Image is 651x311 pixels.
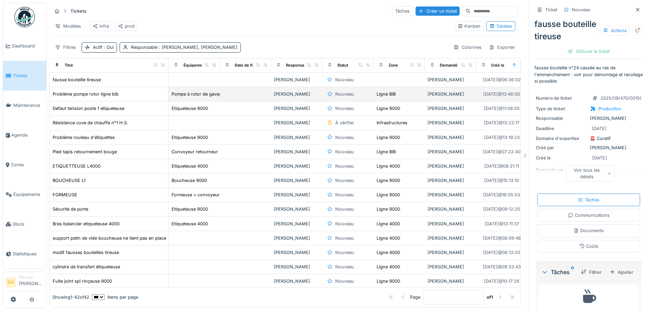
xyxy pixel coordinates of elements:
div: [DATE] [592,155,607,161]
div: Nouveau [335,206,354,212]
div: [PERSON_NAME] [274,91,320,97]
div: [PERSON_NAME] [274,249,320,256]
div: Responsable [536,115,587,122]
a: Maintenance [3,90,46,120]
div: [PERSON_NAME] [274,221,320,227]
img: Badge_color-CXgf-gQk.svg [14,7,35,27]
div: ETIQUETTEUSE L4000 [53,163,100,169]
div: Nouveau [335,249,354,256]
div: [DATE] @ 13:22:17 [484,119,519,126]
div: Exporter [486,42,518,52]
div: Créé le [491,62,504,68]
div: Colonnes [450,42,485,52]
li: [PERSON_NAME] [19,275,43,289]
div: Deadline [536,125,587,132]
a: Tickets [3,61,46,90]
div: Kanban [458,23,480,29]
a: Stock [3,209,46,239]
div: [PERSON_NAME] [536,144,641,151]
div: Showing 1 - 42 of 42 [52,294,89,300]
div: [PERSON_NAME] [274,163,320,169]
div: [PERSON_NAME] [428,278,473,284]
div: [PERSON_NAME] [428,177,473,184]
div: Documents [573,227,604,234]
div: Ligne BIB [377,149,396,155]
div: [DATE] @ 08:13:33 [483,249,520,256]
span: Stock [13,221,43,227]
div: infra [93,23,109,29]
div: Clôturer le ticket [565,47,612,56]
div: Production [598,105,621,112]
div: Date de fin prévue [235,62,269,68]
div: [PERSON_NAME] [428,221,473,227]
div: [PERSON_NAME] [428,264,473,270]
div: Domaine d'expertise [536,135,587,142]
div: Ligne 9000 [377,278,400,284]
div: Type de ticket [536,105,587,112]
p: fausse bouteille n°24 cassée au ras de l'emmanchement : voir pour démontage et recollage si possible [534,65,643,84]
div: Etiqueteuse 9000 [172,206,208,212]
div: Tableau [489,23,512,29]
div: fausse bouteille tireuse [534,18,643,43]
a: Statistiques [3,239,46,269]
div: [PERSON_NAME] [428,192,473,198]
div: Etiqueteuse 9000 [172,105,208,112]
div: Filtrer [578,268,604,277]
sup: 0 [571,268,574,276]
div: support patin de vide boucheuse ne tient pas en place [53,235,166,241]
div: [DATE] [592,125,607,132]
div: [PERSON_NAME] [428,235,473,241]
div: cylindre de transfert étiqueteuse [53,264,120,270]
div: Sécurité de porte [53,206,88,212]
div: [PERSON_NAME] [428,105,473,112]
span: Maintenance [13,102,43,109]
div: [DATE] @ 08:09:48 [483,235,521,241]
div: Ligne 9000 [377,192,400,198]
span: : Oui [103,45,114,50]
div: Boucheuse 9000 [172,177,207,184]
div: [PERSON_NAME] [274,278,320,284]
div: Responsable [131,44,238,51]
div: Etiqueteuse 4000 [172,163,208,169]
div: Filtres [52,42,79,52]
div: Ligne 4000 [377,249,400,256]
div: [DATE] @ 11:08:55 [484,105,520,112]
div: [DATE] @ 10:17:26 [484,278,519,284]
div: Tâches [578,197,599,203]
a: Zones [3,150,46,180]
div: Problème pompe rotor ligne bib [53,91,119,97]
div: Fuite joint spi rinçeuse 9000 [53,278,112,284]
strong: of 1 [487,294,493,300]
div: Tâches [392,6,413,16]
div: Demandé par [440,62,464,68]
div: [PERSON_NAME] [428,119,473,126]
div: Nouveau [335,134,354,141]
div: Créé par [536,144,587,151]
div: Voir tous les détails [566,165,614,182]
div: [PERSON_NAME] [274,149,320,155]
div: Pompe à rotor de gavage [172,91,224,97]
div: [DATE] @ 16:05:53 [483,192,520,198]
div: Tâches [541,268,575,276]
div: Etiqueteuse 4000 [172,221,208,227]
span: Tickets [13,72,43,79]
div: Nouveau [335,235,354,241]
div: Formeuse + convoyeur 9000 [172,192,232,198]
div: Manager [19,275,43,280]
div: [PERSON_NAME] [536,115,641,122]
div: Infrastructures [377,119,407,126]
div: Statut [337,62,348,68]
div: Nouveau [335,149,354,155]
div: fausse bouteille tireuse [53,76,101,83]
div: Zone [389,62,398,68]
div: [PERSON_NAME] [274,177,320,184]
div: [PERSON_NAME] [428,206,473,212]
div: Créé le [536,155,587,161]
span: Équipements [13,191,43,198]
div: [DATE] @ 09:33:43 [483,264,521,270]
div: 2025/09/470/00150 [600,95,642,101]
span: Statistiques [13,251,43,257]
div: Nouveau [335,278,354,284]
span: Dashboard [12,43,43,49]
div: Responsable [286,62,310,68]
